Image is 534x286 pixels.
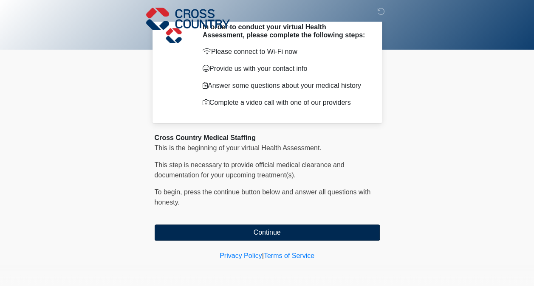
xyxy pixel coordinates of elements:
[155,144,322,151] span: This is the beginning of your virtual Health Assessment.
[203,98,367,108] p: Complete a video call with one of our providers
[155,133,380,143] div: Cross Country Medical Staffing
[262,252,264,259] a: |
[220,252,262,259] a: Privacy Policy
[203,64,367,74] p: Provide us with your contact info
[203,81,367,91] p: Answer some questions about your medical history
[155,224,380,241] button: Continue
[146,6,230,31] img: Cross Country Logo
[203,47,367,57] p: Please connect to Wi-Fi now
[155,188,371,206] span: To begin, ﻿﻿﻿﻿﻿﻿﻿﻿﻿﻿press the continue button below and answer all questions with honesty.
[264,252,314,259] a: Terms of Service
[155,161,345,179] span: This step is necessary to provide official medical clearance and documentation for your upcoming ...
